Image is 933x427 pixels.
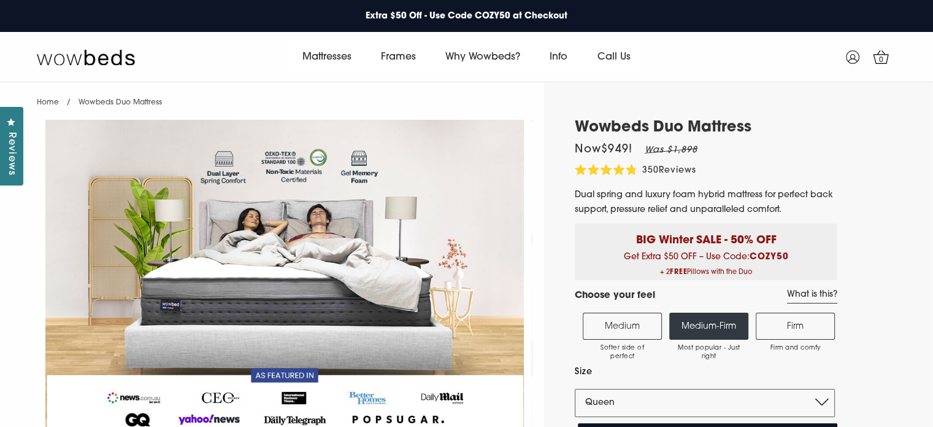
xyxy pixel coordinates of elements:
span: Most popular - Just right [676,344,742,361]
a: Frames [366,40,431,74]
a: 0 [866,42,896,72]
a: Call Us [582,40,645,74]
span: Firm and comfy [762,344,828,353]
span: 0 [875,54,887,66]
h1: Wowbeds Duo Mattress [575,119,837,137]
a: Info [535,40,582,74]
label: Size [575,364,835,380]
label: Medium-Firm [669,313,748,340]
span: Get Extra $50 OFF – Use Code: [584,253,828,280]
div: 350Reviews [575,164,696,178]
span: Now $949 ! [575,144,632,155]
a: Mattresses [288,40,366,74]
span: Wowbeds Duo Mattress [79,99,162,106]
span: / [67,99,71,106]
img: Wow Beds Logo [37,49,135,66]
b: FREE [670,269,687,276]
nav: breadcrumbs [37,82,162,114]
span: Reviews [3,132,19,176]
h4: Choose your feel [575,289,655,304]
label: Medium [583,313,662,340]
em: Was $1,898 [645,146,697,155]
span: Reviews [659,166,696,175]
a: What is this? [787,289,837,304]
a: Home [37,99,59,106]
span: Softer side of perfect [589,344,655,361]
p: BIG Winter SALE - 50% OFF [584,224,828,249]
b: COZY50 [750,253,789,262]
span: Dual spring and luxury foam hybrid mattress for perfect back support, pressure relief and unparal... [575,190,833,214]
span: 350 [642,166,659,175]
a: Why Wowbeds? [431,40,535,74]
span: + 2 Pillows with the Duo [584,265,828,280]
a: Extra $50 Off - Use Code COZY50 at Checkout [359,4,574,29]
label: Firm [756,313,835,340]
